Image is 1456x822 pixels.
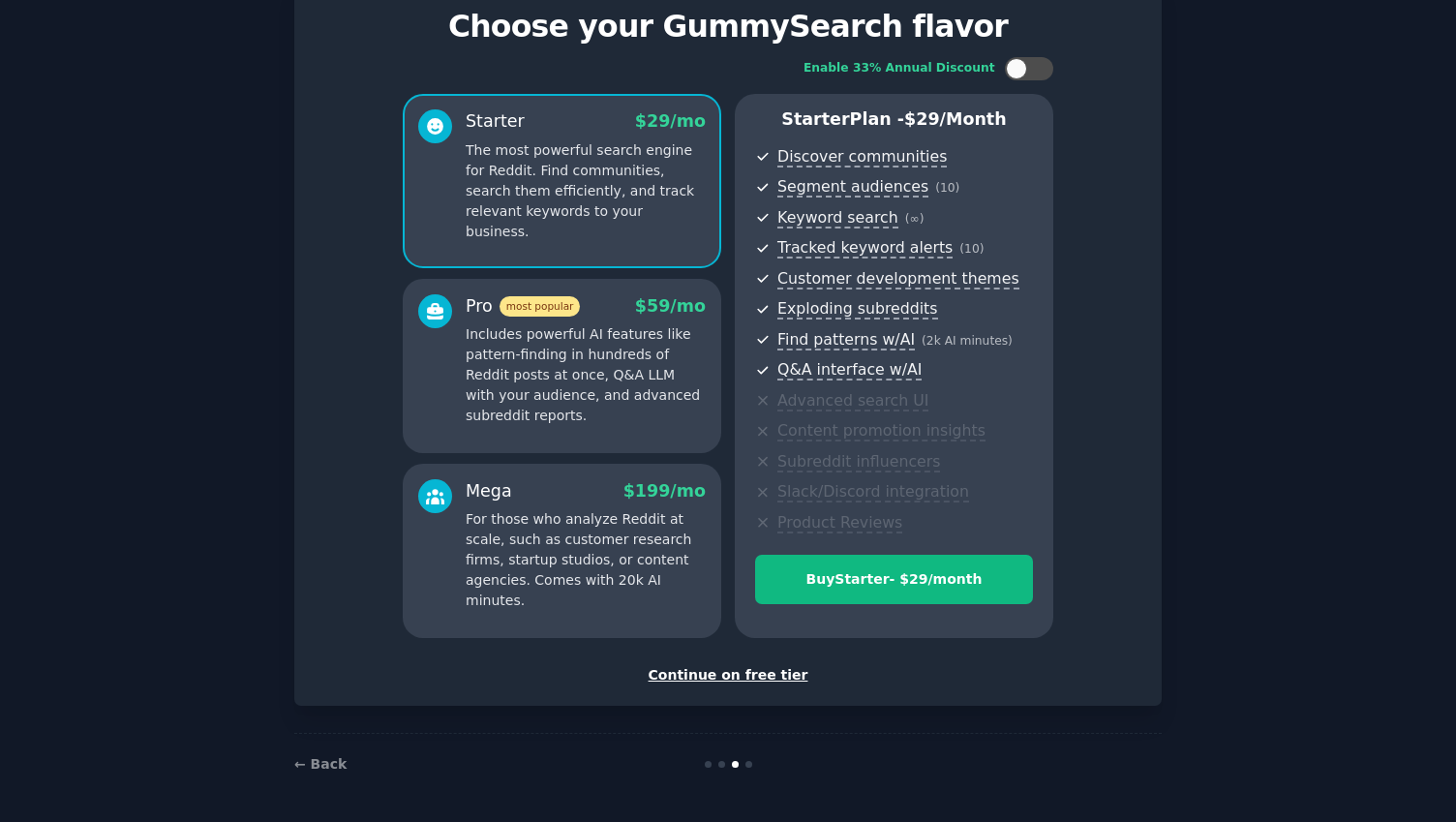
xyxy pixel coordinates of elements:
span: Exploding subreddits [777,299,937,320]
a: ← Back [294,756,347,772]
span: $ 29 /mo [635,111,706,131]
p: For those who analyze Reddit at scale, such as customer research firms, startup studios, or conte... [466,509,706,611]
span: Segment audiences [777,177,928,198]
span: Subreddit influencers [777,452,940,472]
p: Starter Plan - [755,107,1033,132]
span: Q&A interface w/AI [777,360,922,381]
span: Find patterns w/AI [777,330,915,350]
p: Choose your GummySearch flavor [315,10,1141,44]
span: Keyword search [777,208,898,228]
span: Tracked keyword alerts [777,238,953,259]
span: Discover communities [777,147,947,167]
span: ( 10 ) [935,181,959,195]
div: Enable 33% Annual Discount [804,60,995,77]
div: Starter [466,109,525,134]
p: The most powerful search engine for Reddit. Find communities, search them efficiently, and track ... [466,140,706,242]
span: ( 2k AI minutes ) [922,334,1013,348]
span: ( ∞ ) [905,212,925,226]
span: $ 59 /mo [635,296,706,316]
p: Includes powerful AI features like pattern-finding in hundreds of Reddit posts at once, Q&A LLM w... [466,324,706,426]
span: Content promotion insights [777,421,986,441]
span: most popular [500,296,581,317]
span: Advanced search UI [777,391,928,411]
span: Product Reviews [777,513,902,533]
div: Pro [466,294,580,319]
span: Slack/Discord integration [777,482,969,502]
span: $ 199 /mo [623,481,706,501]
span: $ 29 /month [904,109,1007,129]
span: Customer development themes [777,269,1019,289]
button: BuyStarter- $29/month [755,555,1033,604]
span: ( 10 ) [959,242,984,256]
div: Buy Starter - $ 29 /month [756,569,1032,590]
div: Mega [466,479,512,503]
div: Continue on free tier [315,665,1141,685]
